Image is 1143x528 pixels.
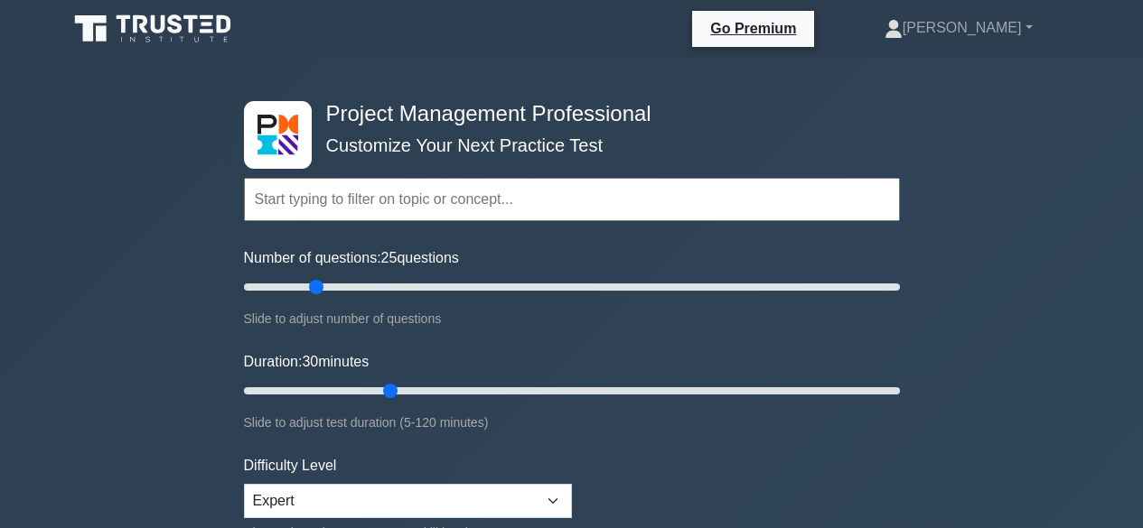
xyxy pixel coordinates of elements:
[381,250,398,265] span: 25
[699,17,807,40] a: Go Premium
[319,101,811,127] h4: Project Management Professional
[302,354,318,369] span: 30
[244,178,900,221] input: Start typing to filter on topic or concept...
[841,10,1076,46] a: [PERSON_NAME]
[244,412,900,433] div: Slide to adjust test duration (5-120 minutes)
[244,308,900,329] div: Slide to adjust number of questions
[244,247,459,269] label: Number of questions: questions
[244,455,337,477] label: Difficulty Level
[244,351,370,373] label: Duration: minutes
